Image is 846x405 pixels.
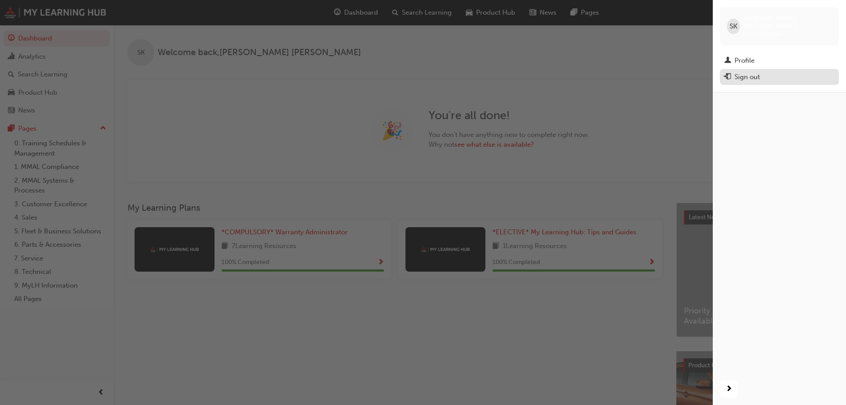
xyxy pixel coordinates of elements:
[735,56,755,66] div: Profile
[726,384,732,395] span: next-icon
[724,57,731,65] span: man-icon
[735,72,760,82] div: Sign out
[720,52,839,69] a: Profile
[720,69,839,85] button: Sign out
[743,14,832,30] span: [PERSON_NAME] [PERSON_NAME]
[743,31,780,38] span: 0005954344
[724,73,731,81] span: exit-icon
[730,21,737,32] span: SK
